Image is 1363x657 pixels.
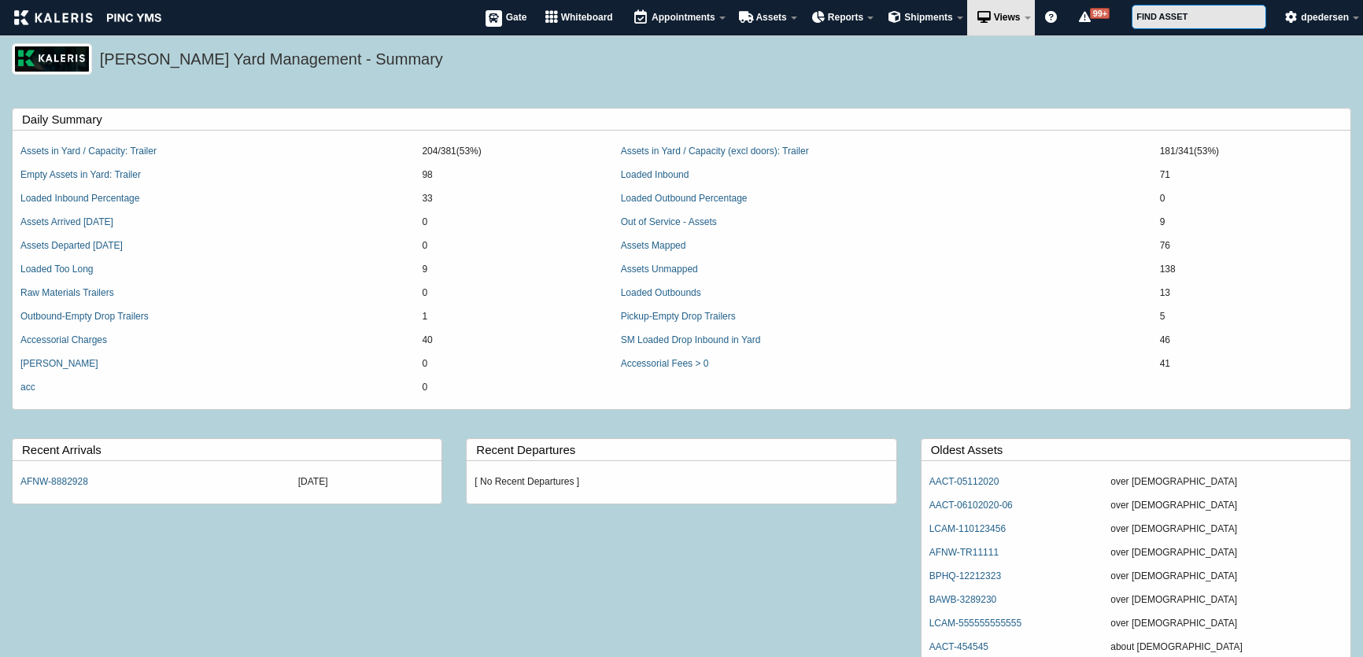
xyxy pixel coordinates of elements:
[1152,282,1350,305] td: 13
[931,439,1350,460] label: Oldest Assets
[904,12,952,23] span: Shipments
[20,216,113,227] a: Assets Arrived [DATE]
[1152,211,1350,234] td: 9
[20,334,107,345] a: Accessorial Charges
[414,329,612,352] td: 40
[22,439,441,460] label: Recent Arrivals
[414,352,612,376] td: 0
[828,12,863,23] span: Reports
[994,12,1021,23] span: Views
[621,146,809,157] a: Assets in Yard / Capacity (excl doors): Trailer
[20,382,35,393] a: acc
[1301,12,1349,23] span: dpedersen
[414,376,612,400] td: 0
[1103,541,1350,565] td: over [DEMOGRAPHIC_DATA]
[929,476,999,487] a: AACT-05112020
[476,439,896,460] label: Recent Departures
[621,216,717,227] a: Out of Service - Assets
[290,471,442,494] td: [DATE]
[1132,5,1266,29] input: FIND ASSET
[1103,471,1350,494] td: over [DEMOGRAPHIC_DATA]
[414,164,612,187] td: 98
[414,258,612,282] td: 9
[414,282,612,305] td: 0
[621,287,701,298] a: Loaded Outbounds
[20,358,98,369] a: [PERSON_NAME]
[1152,352,1350,376] td: 41
[414,140,612,164] td: 204/381(53%)
[20,264,94,275] a: Loaded Too Long
[1103,589,1350,612] td: over [DEMOGRAPHIC_DATA]
[621,169,689,180] a: Loaded Inbound
[20,193,139,204] a: Loaded Inbound Percentage
[1103,565,1350,589] td: over [DEMOGRAPHIC_DATA]
[621,311,736,322] a: Pickup-Empty Drop Trailers
[100,48,1343,75] h5: [PERSON_NAME] Yard Management - Summary
[20,311,149,322] a: Outbound-Empty Drop Trailers
[20,240,123,251] a: Assets Departed [DATE]
[755,12,786,23] span: Assets
[475,476,579,487] em: [ No Recent Departures ]
[621,334,761,345] a: SM Loaded Drop Inbound in Yard
[20,169,141,180] a: Empty Assets in Yard: Trailer
[414,305,612,329] td: 1
[929,594,997,605] a: BAWB-3289230
[506,12,527,23] span: Gate
[414,187,612,211] td: 33
[1103,518,1350,541] td: over [DEMOGRAPHIC_DATA]
[414,234,612,258] td: 0
[1103,612,1350,636] td: over [DEMOGRAPHIC_DATA]
[1152,258,1350,282] td: 138
[621,358,709,369] a: Accessorial Fees > 0
[561,12,613,23] span: Whiteboard
[621,193,748,204] a: Loaded Outbound Percentage
[1103,494,1350,518] td: over [DEMOGRAPHIC_DATA]
[929,547,999,558] a: AFNW-TR11111
[652,12,715,23] span: Appointments
[20,287,114,298] a: Raw Materials Trailers
[621,240,686,251] a: Assets Mapped
[929,618,1021,629] a: LCAM-555555555555
[929,500,1013,511] a: AACT-06102020-06
[1152,329,1350,352] td: 46
[929,641,988,652] a: AACT-454545
[20,146,157,157] a: Assets in Yard / Capacity: Trailer
[12,43,92,75] img: logo_pnc-prd.png
[414,211,612,234] td: 0
[1152,234,1350,258] td: 76
[1090,8,1110,19] span: 99+
[1152,187,1350,211] td: 0
[14,10,161,25] img: kaleris_pinc-9d9452ea2abe8761a8e09321c3823821456f7e8afc7303df8a03059e807e3f55.png
[929,523,1006,534] a: LCAM-110123456
[621,264,698,275] a: Assets Unmapped
[22,109,1350,130] label: Daily Summary
[20,476,88,487] a: AFNW-8882928
[929,570,1001,581] a: BPHQ-12212323
[1152,305,1350,329] td: 5
[1152,164,1350,187] td: 71
[1152,140,1350,164] td: 181/341(53%)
